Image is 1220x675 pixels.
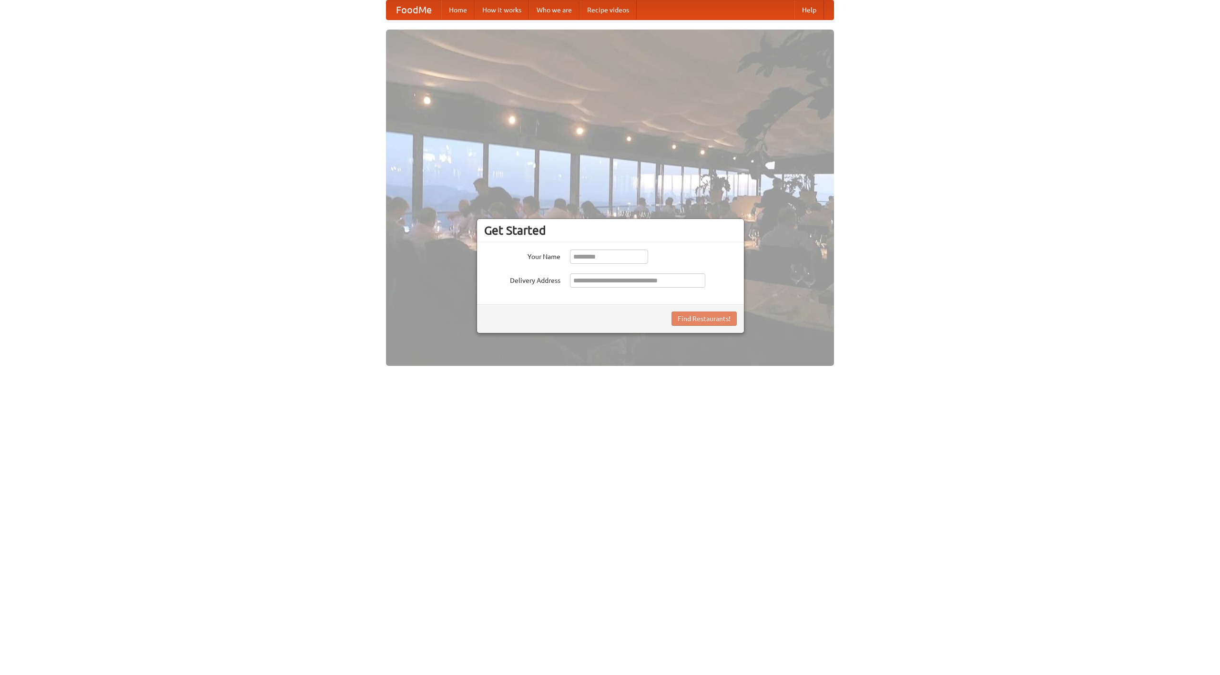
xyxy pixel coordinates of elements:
a: Home [441,0,475,20]
a: FoodMe [386,0,441,20]
a: Who we are [529,0,579,20]
label: Your Name [484,249,560,261]
button: Find Restaurants! [671,312,737,326]
a: How it works [475,0,529,20]
label: Delivery Address [484,273,560,285]
a: Help [794,0,824,20]
h3: Get Started [484,223,737,238]
a: Recipe videos [579,0,637,20]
